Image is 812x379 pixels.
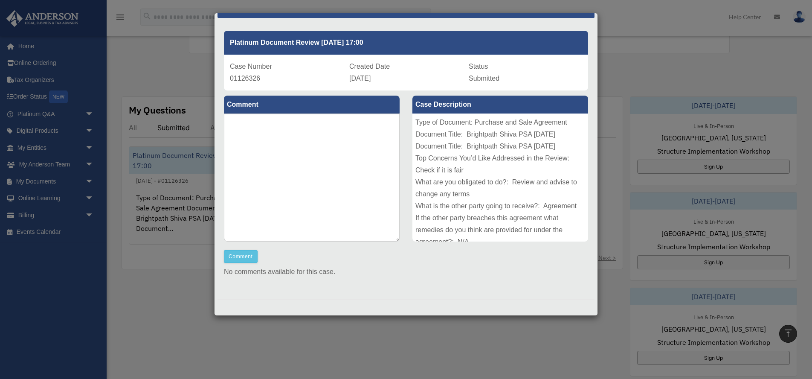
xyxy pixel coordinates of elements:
[412,96,588,114] label: Case Description
[230,75,260,82] span: 01126326
[349,75,371,82] span: [DATE]
[230,63,272,70] span: Case Number
[469,63,488,70] span: Status
[469,75,499,82] span: Submitted
[224,266,588,278] p: No comments available for this case.
[412,114,588,242] div: Type of Document: Purchase and Sale Agreement Document Title: Brightpath Shiva PSA [DATE] Documen...
[349,63,390,70] span: Created Date
[224,250,258,263] button: Comment
[224,31,588,55] div: Platinum Document Review [DATE] 17:00
[224,96,400,114] label: Comment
